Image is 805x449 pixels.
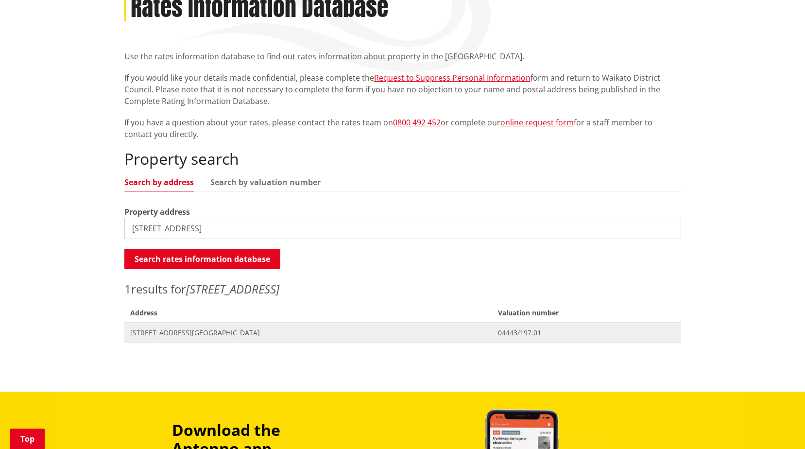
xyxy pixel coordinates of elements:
a: Request to Suppress Personal Information [374,72,531,83]
span: Valuation number [492,303,681,323]
label: Property address [124,206,190,218]
p: If you have a question about your rates, please contact the rates team on or complete our for a s... [124,117,681,140]
span: 04443/197.01 [498,328,675,338]
a: Top [10,429,45,449]
span: [STREET_ADDRESS][GEOGRAPHIC_DATA] [130,328,487,338]
span: Address [124,303,493,323]
input: e.g. Duke Street NGARUAWAHIA [124,218,681,239]
h2: Property search [124,150,681,168]
button: Search rates information database [124,249,280,269]
p: If you would like your details made confidential, please complete the form and return to Waikato ... [124,72,681,107]
p: results for [124,280,681,298]
a: [STREET_ADDRESS][GEOGRAPHIC_DATA] 04443/197.01 [124,323,681,343]
p: Use the rates information database to find out rates information about property in the [GEOGRAPHI... [124,51,681,62]
a: Search by address [124,178,194,186]
span: 1 [124,281,131,297]
iframe: Messenger Launcher [760,408,795,443]
a: Search by valuation number [210,178,321,186]
a: online request form [500,117,574,128]
a: 0800 492 452 [393,117,441,128]
em: [STREET_ADDRESS] [186,281,279,297]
